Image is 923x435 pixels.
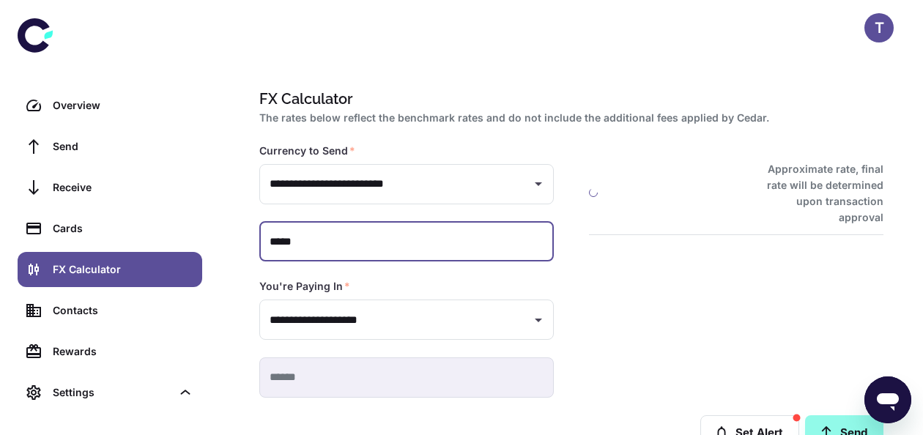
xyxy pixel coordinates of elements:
div: Contacts [53,302,193,319]
div: Settings [18,375,202,410]
a: Send [18,129,202,164]
a: Cards [18,211,202,246]
a: Overview [18,88,202,123]
iframe: Button to launch messaging window [864,376,911,423]
button: Open [528,310,549,330]
a: Rewards [18,334,202,369]
h6: Approximate rate, final rate will be determined upon transaction approval [751,161,883,226]
div: Send [53,138,193,155]
div: Settings [53,384,171,401]
div: Receive [53,179,193,196]
a: Contacts [18,293,202,328]
a: FX Calculator [18,252,202,287]
button: Open [528,174,549,194]
h1: FX Calculator [259,88,878,110]
div: FX Calculator [53,261,193,278]
div: Overview [53,97,193,114]
a: Receive [18,170,202,205]
div: Cards [53,220,193,237]
label: You're Paying In [259,279,350,294]
div: Rewards [53,343,193,360]
button: T [864,13,894,42]
label: Currency to Send [259,144,355,158]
